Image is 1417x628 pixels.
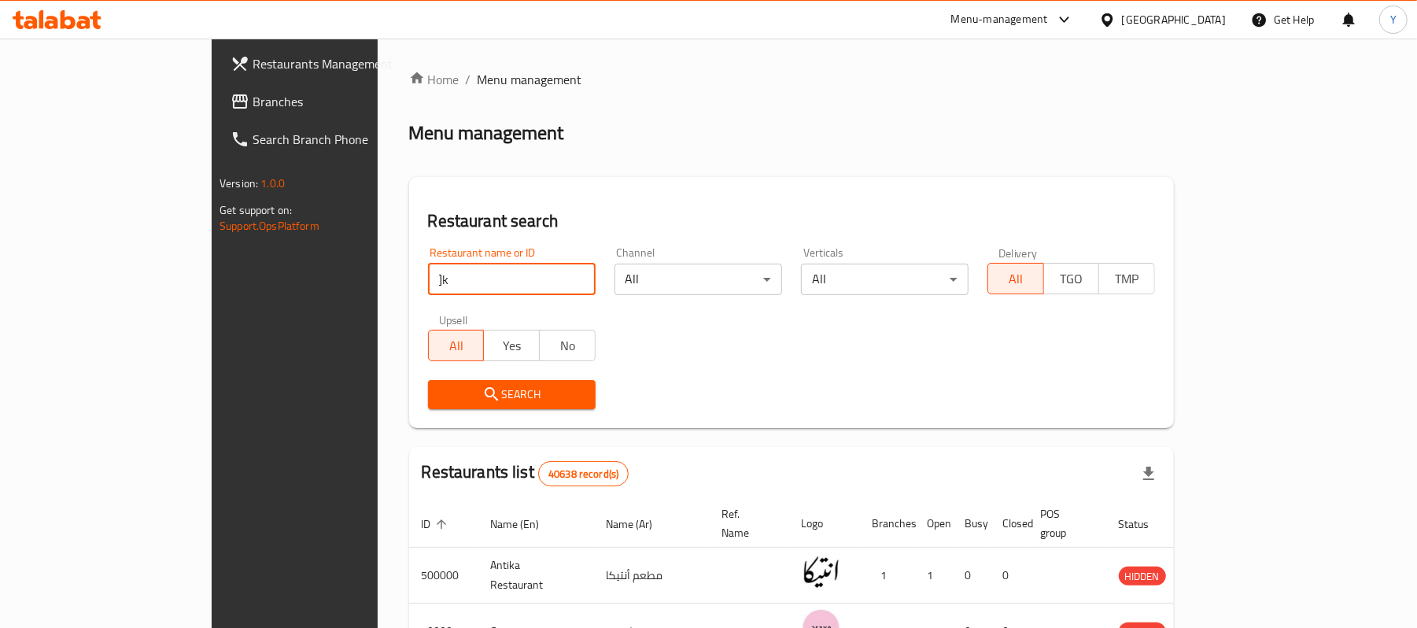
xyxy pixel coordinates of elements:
[915,548,953,604] td: 1
[478,70,582,89] span: Menu management
[1098,263,1155,294] button: TMP
[422,515,452,534] span: ID
[428,209,1155,233] h2: Restaurant search
[1130,455,1168,493] div: Export file
[991,548,1028,604] td: 0
[435,334,478,357] span: All
[220,200,292,220] span: Get support on:
[539,330,596,361] button: No
[1119,567,1166,586] span: HIDDEN
[483,330,540,361] button: Yes
[409,120,564,146] h2: Menu management
[491,515,560,534] span: Name (En)
[1119,515,1170,534] span: Status
[428,380,596,409] button: Search
[441,385,583,405] span: Search
[220,173,258,194] span: Version:
[422,460,629,486] h2: Restaurants list
[260,173,285,194] span: 1.0.0
[860,548,915,604] td: 1
[789,500,860,548] th: Logo
[722,504,770,542] span: Ref. Name
[1105,268,1149,290] span: TMP
[220,216,319,236] a: Support.OpsPlatform
[953,500,991,548] th: Busy
[802,552,841,592] img: Antika Restaurant
[478,548,594,604] td: Antika Restaurant
[915,500,953,548] th: Open
[1043,263,1100,294] button: TGO
[409,70,1174,89] nav: breadcrumb
[987,263,1044,294] button: All
[546,334,589,357] span: No
[991,500,1028,548] th: Closed
[253,54,436,73] span: Restaurants Management
[218,45,448,83] a: Restaurants Management
[218,83,448,120] a: Branches
[607,515,673,534] span: Name (Ar)
[998,247,1038,258] label: Delivery
[490,334,533,357] span: Yes
[439,314,468,325] label: Upsell
[539,467,628,482] span: 40638 record(s)
[1122,11,1226,28] div: [GEOGRAPHIC_DATA]
[951,10,1048,29] div: Menu-management
[801,264,969,295] div: All
[614,264,782,295] div: All
[594,548,710,604] td: مطعم أنتيكا
[428,330,485,361] button: All
[860,500,915,548] th: Branches
[953,548,991,604] td: 0
[1390,11,1397,28] span: Y
[538,461,629,486] div: Total records count
[994,268,1038,290] span: All
[1041,504,1087,542] span: POS group
[466,70,471,89] li: /
[428,264,596,295] input: Search for restaurant name or ID..
[253,92,436,111] span: Branches
[253,130,436,149] span: Search Branch Phone
[1050,268,1094,290] span: TGO
[218,120,448,158] a: Search Branch Phone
